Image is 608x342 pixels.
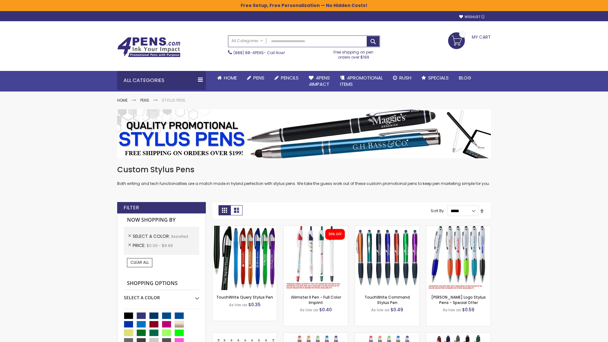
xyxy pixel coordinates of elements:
[130,260,149,265] span: Clear All
[291,294,341,305] a: iSlimster II Pen - Full Color Imprint
[355,225,419,231] a: TouchWrite Command Stylus Pen-Assorted
[327,47,380,60] div: Free shipping on pen orders over $199
[371,307,389,313] span: As low as
[319,307,332,313] span: $0.40
[242,71,269,85] a: Pens
[218,205,231,215] strong: Grid
[117,109,491,158] img: Stylus Pens
[443,307,461,313] span: As low as
[117,165,491,175] h1: Custom Stylus Pens
[459,15,484,19] a: Wishlist
[335,71,388,92] a: 4PROMOTIONALITEMS
[162,98,185,103] strong: Stylus Pens
[123,204,139,211] strong: Filter
[124,213,199,227] strong: Now Shopping by
[284,225,348,231] a: iSlimster II - Full Color-Assorted
[233,50,285,55] span: - Call Now!
[212,226,277,290] img: TouchWrite Query Stylus Pen-Assorted
[328,232,342,237] div: 30% OFF
[390,307,403,313] span: $0.49
[233,50,264,55] a: (888) 88-4PENS
[426,332,491,338] a: Custom Soft Touch® Metal Pens with Stylus-Assorted
[124,290,199,301] div: Select A Color
[171,234,188,239] span: Assorted
[253,74,264,81] span: Pens
[431,208,444,213] label: Sort By
[428,74,449,81] span: Specials
[355,332,419,338] a: Islander Softy Gel with Stylus - ColorJet Imprint-Assorted
[388,71,416,85] a: Rush
[426,226,491,290] img: Kimberly Logo Stylus Pens-Assorted
[269,71,304,85] a: Pencils
[248,301,261,308] span: $0.35
[454,71,476,85] a: Blog
[431,294,486,305] a: [PERSON_NAME] Logo Stylus Pens - Special Offer
[133,233,171,239] span: Select A Color
[364,294,410,305] a: TouchWrite Command Stylus Pen
[399,74,411,81] span: Rush
[212,225,277,231] a: TouchWrite Query Stylus Pen-Assorted
[127,258,152,267] a: Clear All
[147,243,173,248] span: $0.00 - $9.99
[284,226,348,290] img: iSlimster II - Full Color-Assorted
[426,225,491,231] a: Kimberly Logo Stylus Pens-Assorted
[212,332,277,338] a: Stiletto Advertising Stylus Pens-Assorted
[304,71,335,92] a: 4Pens4impact
[228,36,266,46] a: All Categories
[216,294,273,300] a: TouchWrite Query Stylus Pen
[117,37,180,57] img: 4Pens Custom Pens and Promotional Products
[231,38,263,43] span: All Categories
[140,98,149,103] a: Pens
[355,226,419,290] img: TouchWrite Command Stylus Pen-Assorted
[229,302,247,307] span: As low as
[300,307,318,313] span: As low as
[281,74,299,81] span: Pencils
[284,332,348,338] a: Islander Softy Gel Pen with Stylus-Assorted
[124,277,199,290] strong: Shopping Options
[416,71,454,85] a: Specials
[224,74,237,81] span: Home
[340,74,383,87] span: 4PROMOTIONAL ITEMS
[212,71,242,85] a: Home
[309,74,330,87] span: 4Pens 4impact
[117,165,491,187] div: Both writing and tech functionalities are a match made in hybrid perfection with stylus pens. We ...
[117,71,206,90] div: All Categories
[133,242,147,249] span: Price
[117,98,128,103] a: Home
[462,307,474,313] span: $0.59
[459,74,471,81] span: Blog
